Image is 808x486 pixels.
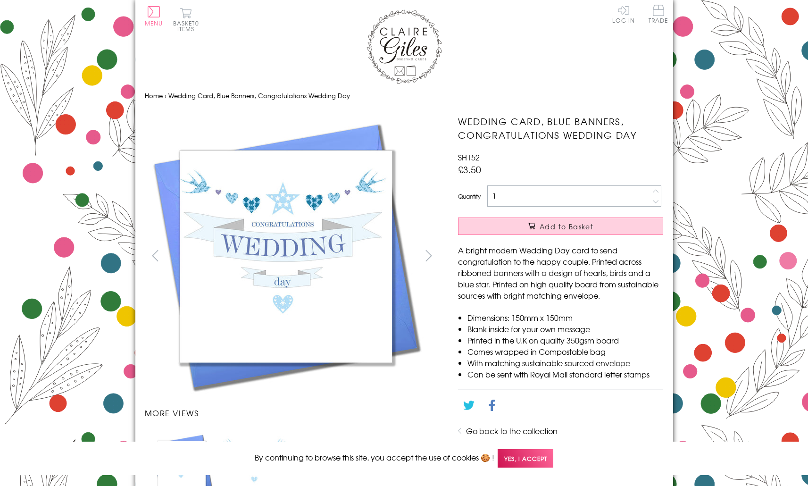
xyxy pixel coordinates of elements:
[649,5,668,23] span: Trade
[458,192,481,201] label: Quantity
[458,218,663,235] button: Add to Basket
[540,222,593,231] span: Add to Basket
[467,335,663,346] li: Printed in the U.K on quality 350gsm board
[467,323,663,335] li: Blank inside for your own message
[145,115,428,398] img: Wedding Card, Blue Banners, Congratulations Wedding Day
[612,5,635,23] a: Log In
[145,245,166,266] button: prev
[177,19,199,33] span: 0 items
[467,369,663,380] li: Can be sent with Royal Mail standard letter stamps
[168,91,350,100] span: Wedding Card, Blue Banners, Congratulations Wedding Day
[367,9,442,84] img: Claire Giles Greetings Cards
[145,86,664,106] nav: breadcrumbs
[173,8,199,32] button: Basket0 items
[498,449,553,468] span: Yes, I accept
[466,425,558,436] a: Go back to the collection
[458,151,480,163] span: SH152
[649,5,668,25] a: Trade
[458,115,663,142] h1: Wedding Card, Blue Banners, Congratulations Wedding Day
[467,357,663,369] li: With matching sustainable sourced envelope
[418,245,439,266] button: next
[467,346,663,357] li: Comes wrapped in Compostable bag
[145,6,163,26] button: Menu
[458,163,481,176] span: £3.50
[145,19,163,27] span: Menu
[165,91,167,100] span: ›
[467,312,663,323] li: Dimensions: 150mm x 150mm
[458,244,663,301] p: A bright modern Wedding Day card to send congratulation to the happy couple. Printed across ribbo...
[145,91,163,100] a: Home
[145,407,440,419] h3: More views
